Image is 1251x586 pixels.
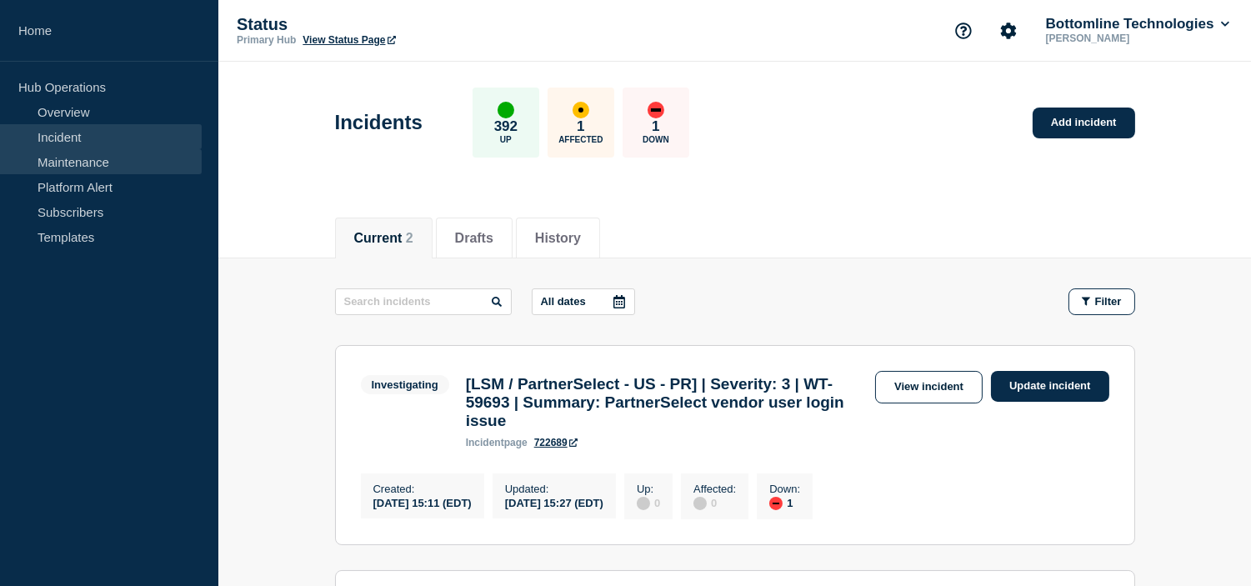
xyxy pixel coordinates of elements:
[466,375,867,430] h3: [LSM / PartnerSelect - US - PR] | Severity: 3 | WT-59693 | Summary: PartnerSelect vendor user log...
[406,231,413,245] span: 2
[535,231,581,246] button: History
[361,375,449,394] span: Investigating
[505,495,603,509] div: [DATE] 15:27 (EDT)
[1068,288,1135,315] button: Filter
[1033,108,1135,138] a: Add incident
[769,483,800,495] p: Down :
[498,102,514,118] div: up
[494,118,518,135] p: 392
[769,497,783,510] div: down
[693,495,736,510] div: 0
[500,135,512,144] p: Up
[466,437,504,448] span: incident
[541,295,586,308] p: All dates
[637,497,650,510] div: disabled
[643,135,669,144] p: Down
[991,371,1109,402] a: Update incident
[335,288,512,315] input: Search incidents
[693,497,707,510] div: disabled
[505,483,603,495] p: Updated :
[1043,16,1233,33] button: Bottomline Technologies
[991,13,1026,48] button: Account settings
[693,483,736,495] p: Affected :
[335,111,423,134] h1: Incidents
[573,102,589,118] div: affected
[875,371,983,403] a: View incident
[237,34,296,46] p: Primary Hub
[303,34,395,46] a: View Status Page
[237,15,570,34] p: Status
[354,231,413,246] button: Current 2
[1043,33,1216,44] p: [PERSON_NAME]
[946,13,981,48] button: Support
[455,231,493,246] button: Drafts
[558,135,603,144] p: Affected
[532,288,635,315] button: All dates
[637,495,660,510] div: 0
[466,437,528,448] p: page
[577,118,584,135] p: 1
[373,483,472,495] p: Created :
[769,495,800,510] div: 1
[652,118,659,135] p: 1
[1095,295,1122,308] span: Filter
[637,483,660,495] p: Up :
[373,495,472,509] div: [DATE] 15:11 (EDT)
[534,437,578,448] a: 722689
[648,102,664,118] div: down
